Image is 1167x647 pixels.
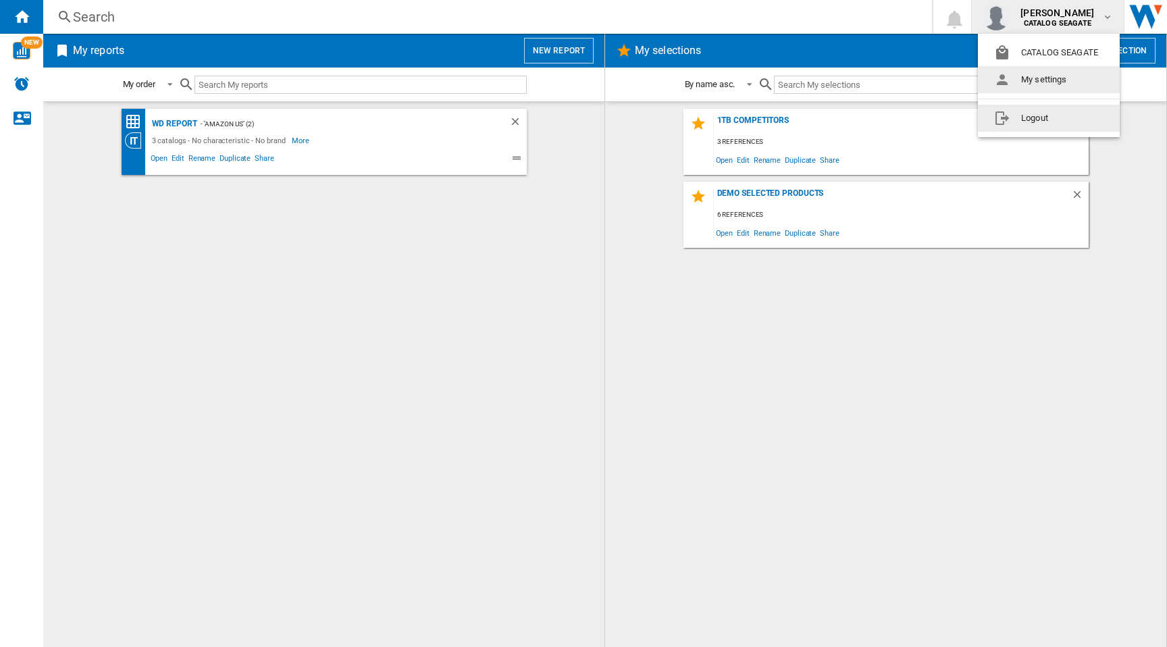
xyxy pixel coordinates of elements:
[978,66,1120,93] button: My settings
[978,105,1120,132] button: Logout
[978,39,1120,66] button: CATALOG SEAGATE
